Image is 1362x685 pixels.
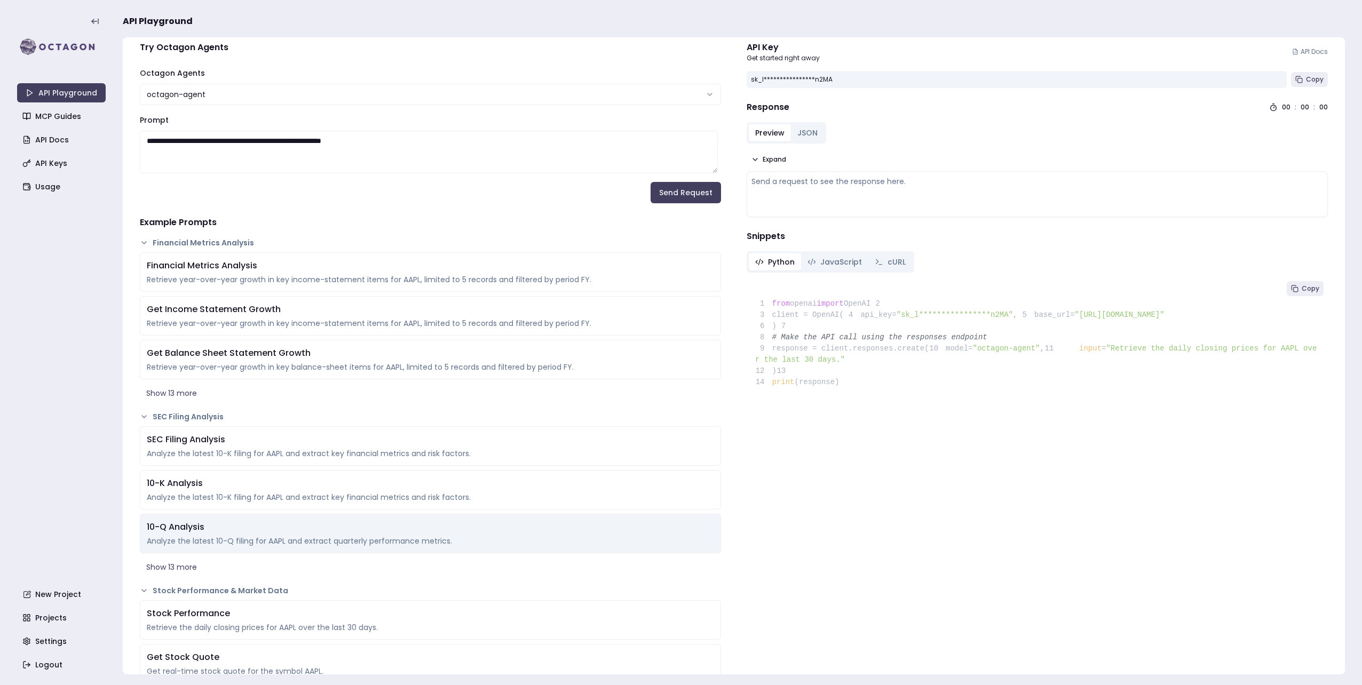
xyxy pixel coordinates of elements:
div: Get Stock Quote [147,651,714,664]
button: Preview [749,124,791,141]
span: "octagon-agent" [972,344,1040,353]
a: Settings [18,632,107,651]
div: 00 [1301,103,1309,111]
div: Get Balance Sheet Statement Growth [147,347,714,360]
span: client = OpenAI( [755,310,844,319]
span: 8 [755,332,772,343]
span: 2 [870,298,888,309]
span: input [1079,344,1102,353]
span: 4 [844,309,861,321]
div: Get real-time stock quote for the symbol AAPL. [147,666,714,676]
div: Get Income Statement Growth [147,303,714,316]
a: Usage [18,177,107,196]
a: MCP Guides [18,107,107,126]
span: ) [755,367,777,375]
button: Show 13 more [140,557,721,577]
span: 13 [777,365,794,377]
label: Prompt [140,115,169,125]
span: openai [790,299,817,308]
button: Expand [747,152,790,167]
button: Show 13 more [140,384,721,403]
span: API Playground [123,15,193,28]
h4: Snippets [747,230,1328,243]
div: Retrieve year-over-year growth in key income-statement items for AAPL, limited to 5 records and f... [147,318,714,329]
div: Analyze the latest 10-K filing for AAPL and extract key financial metrics and risk factors. [147,448,714,459]
span: Copy [1302,284,1319,293]
span: 14 [755,377,772,388]
h4: Example Prompts [140,216,721,229]
span: Python [768,257,795,267]
span: , [1013,310,1017,319]
span: OpenAI [844,299,870,308]
button: SEC Filing Analysis [140,411,721,422]
img: logo-rect-yK7x_WSZ.svg [17,36,106,58]
span: print [772,378,795,386]
a: Projects [18,608,107,627]
button: Copy [1291,72,1328,87]
span: ) [755,322,777,330]
span: 9 [755,343,772,354]
h4: Try Octagon Agents [140,41,721,54]
span: 7 [777,321,794,332]
a: API Playground [17,83,106,102]
span: = [1102,344,1106,353]
button: Stock Performance & Market Data [140,585,721,596]
a: New Project [18,585,107,604]
span: 10 [929,343,946,354]
div: Analyze the latest 10-K filing for AAPL and extract key financial metrics and risk factors. [147,492,714,503]
span: model= [946,344,972,353]
div: : [1295,103,1296,111]
div: 10-Q Analysis [147,521,714,533]
span: api_key= [860,310,896,319]
button: JSON [791,124,824,141]
span: (response) [795,378,840,386]
p: Get started right away [747,54,820,62]
span: Expand [763,155,786,164]
div: Send a request to see the response here. [751,176,1323,187]
div: SEC Filing Analysis [147,433,714,446]
span: response = client.responses.create( [755,344,929,353]
a: Logout [18,655,107,674]
button: Financial Metrics Analysis [140,237,721,248]
div: Analyze the latest 10-Q filing for AAPL and extract quarterly performance metrics. [147,536,714,546]
span: # Make the API call using the responses endpoint [772,333,987,341]
span: 6 [755,321,772,332]
span: JavaScript [820,257,862,267]
div: Retrieve year-over-year growth in key income-statement items for AAPL, limited to 5 records and f... [147,274,714,285]
span: Copy [1306,75,1324,84]
div: : [1313,103,1315,111]
span: base_url= [1034,310,1075,319]
label: Octagon Agents [140,68,205,78]
div: Financial Metrics Analysis [147,259,714,272]
a: API Keys [18,154,107,173]
a: API Docs [1292,47,1328,56]
button: Send Request [651,182,721,203]
span: cURL [888,257,906,267]
div: Stock Performance [147,607,714,620]
div: 00 [1319,103,1328,111]
span: 11 [1044,343,1062,354]
span: 5 [1017,309,1034,321]
span: 12 [755,365,772,377]
a: API Docs [18,130,107,149]
span: "[URL][DOMAIN_NAME]" [1075,310,1165,319]
span: 1 [755,298,772,309]
h4: Response [747,101,789,114]
div: 00 [1282,103,1290,111]
div: API Key [747,41,820,54]
span: , [1040,344,1044,353]
span: 3 [755,309,772,321]
div: Retrieve the daily closing prices for AAPL over the last 30 days. [147,622,714,633]
button: Copy [1287,281,1324,296]
div: 10-K Analysis [147,477,714,490]
span: import [817,299,844,308]
div: Retrieve year-over-year growth in key balance-sheet items for AAPL, limited to 5 records and filt... [147,362,714,372]
span: from [772,299,790,308]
